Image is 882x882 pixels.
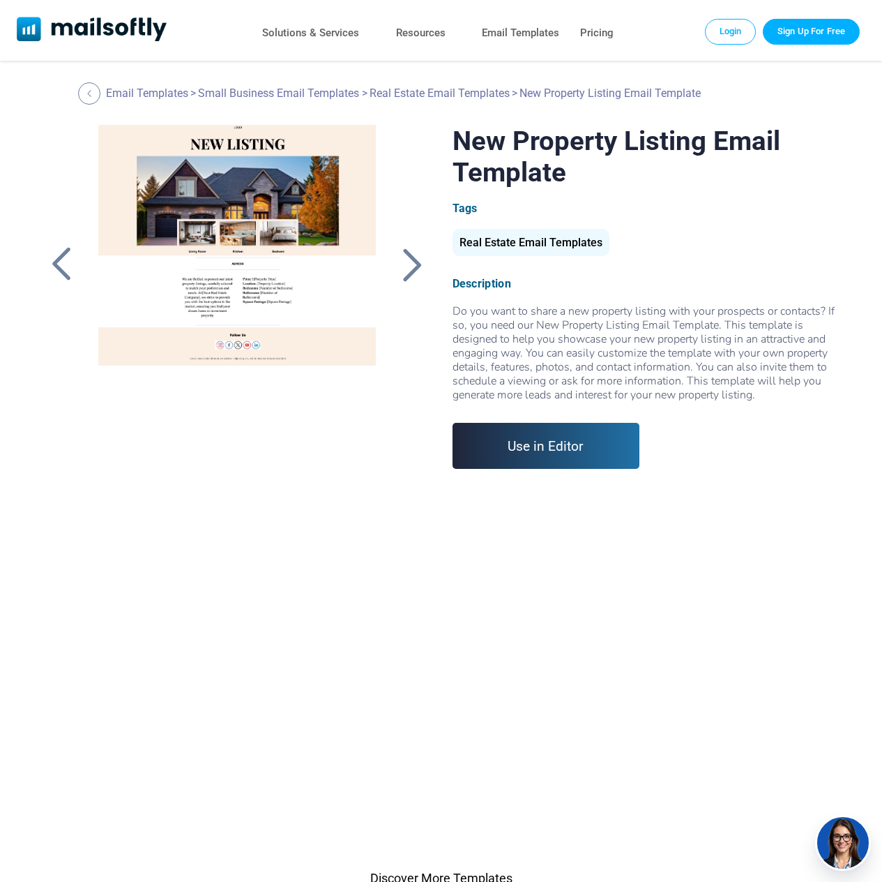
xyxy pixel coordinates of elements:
a: Real Estate Email Templates [453,241,609,248]
div: Tags [453,202,838,215]
a: Back [78,82,104,105]
a: Trial [763,19,860,44]
div: Real Estate Email Templates [453,229,609,256]
a: Small Business Email Templates [198,87,359,100]
a: Use in Editor [453,423,640,469]
a: New Property Listing Email Template [83,125,392,474]
a: Back [44,246,79,283]
a: Resources [396,23,446,43]
a: Pricing [580,23,614,43]
h1: New Property Listing Email Template [453,125,838,188]
div: Description [453,277,838,290]
a: Email Templates [106,87,188,100]
a: Mailsoftly [17,17,167,44]
a: Real Estate Email Templates [370,87,510,100]
a: Login [705,19,756,44]
div: Do you want to share a new property listing with your prospects or contacts? If so, you need our ... [453,304,838,402]
a: Email Templates [482,23,559,43]
a: Solutions & Services [262,23,359,43]
a: Sign up for Mailsoftly [44,474,838,849]
a: Back [395,246,429,283]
